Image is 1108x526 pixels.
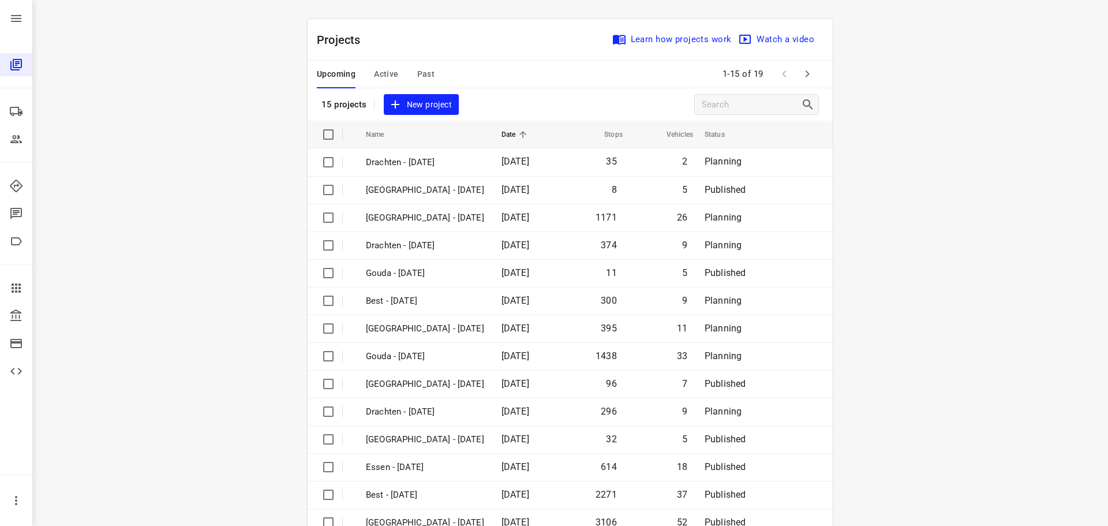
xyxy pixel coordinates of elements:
[596,212,617,223] span: 1171
[606,378,616,389] span: 96
[374,67,398,81] span: Active
[682,240,687,251] span: 9
[366,405,484,419] p: Drachten - Tuesday
[501,323,529,334] span: [DATE]
[677,323,687,334] span: 11
[601,461,617,472] span: 614
[705,184,746,195] span: Published
[682,156,687,167] span: 2
[705,489,746,500] span: Published
[501,489,529,500] span: [DATE]
[501,350,529,361] span: [DATE]
[366,350,484,363] p: Gouda - Tuesday
[384,94,459,115] button: New project
[417,67,435,81] span: Past
[682,295,687,306] span: 9
[677,212,687,223] span: 26
[501,267,529,278] span: [DATE]
[705,378,746,389] span: Published
[501,156,529,167] span: [DATE]
[366,488,484,502] p: Best - Monday
[501,378,529,389] span: [DATE]
[705,240,742,251] span: Planning
[596,350,617,361] span: 1438
[601,323,617,334] span: 395
[682,406,687,417] span: 9
[682,434,687,445] span: 5
[606,434,616,445] span: 32
[652,128,693,141] span: Vehicles
[705,350,742,361] span: Planning
[705,295,742,306] span: Planning
[366,461,484,474] p: Essen - Monday
[702,96,801,114] input: Search projects
[366,239,484,252] p: Drachten - Wednesday
[366,294,484,308] p: Best - Tuesday
[366,267,484,280] p: Gouda - Wednesday
[612,184,617,195] span: 8
[501,128,531,141] span: Date
[682,267,687,278] span: 5
[391,98,452,112] span: New project
[366,184,484,197] p: Gemeente Rotterdam - Thursday
[601,295,617,306] span: 300
[705,128,740,141] span: Status
[501,461,529,472] span: [DATE]
[366,128,399,141] span: Name
[606,267,616,278] span: 11
[705,461,746,472] span: Published
[705,434,746,445] span: Published
[677,350,687,361] span: 33
[705,406,742,417] span: Planning
[366,156,484,169] p: Drachten - Thursday
[501,240,529,251] span: [DATE]
[718,62,768,87] span: 1-15 of 19
[596,489,617,500] span: 2271
[682,184,687,195] span: 5
[366,433,484,446] p: Gemeente Rotterdam - Monday
[705,323,742,334] span: Planning
[366,211,484,225] p: Zwolle - Wednesday
[501,406,529,417] span: [DATE]
[801,98,818,111] div: Search
[773,62,796,85] span: Previous Page
[677,461,687,472] span: 18
[705,156,742,167] span: Planning
[501,212,529,223] span: [DATE]
[606,156,616,167] span: 35
[501,295,529,306] span: [DATE]
[589,128,623,141] span: Stops
[601,240,617,251] span: 374
[682,378,687,389] span: 7
[317,31,370,49] p: Projects
[501,184,529,195] span: [DATE]
[366,378,484,391] p: Gemeente Rotterdam - Tuesday
[501,434,529,445] span: [DATE]
[705,212,742,223] span: Planning
[321,99,367,110] p: 15 projects
[601,406,617,417] span: 296
[677,489,687,500] span: 37
[796,62,819,85] span: Next Page
[366,322,484,335] p: Zwolle - Tuesday
[317,67,355,81] span: Upcoming
[705,267,746,278] span: Published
